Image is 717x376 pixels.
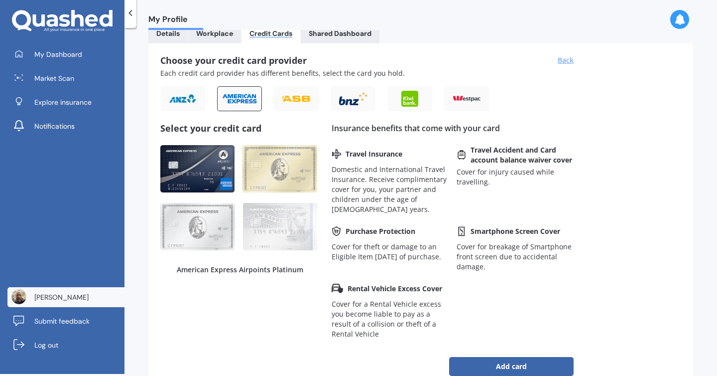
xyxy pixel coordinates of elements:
[34,292,89,302] span: [PERSON_NAME]
[7,311,124,331] a: Submit feedback
[241,23,300,43] a: Credit Cards
[160,145,235,192] img: airpoints_plat_di_no_cm_480x304_1.png
[457,242,574,272] div: Cover for breakage of Smartphone front screen due to accidental damage.
[169,94,197,104] img: ANZ
[34,73,74,83] span: Market Scan
[7,44,124,64] a: My Dashboard
[34,340,58,350] span: Log out
[332,165,449,214] div: Domestic and International Travel Insurance. Receive complimentary cover for you, your partner an...
[332,299,449,339] div: Cover for a Rental Vehicle excess you become liable to pay as a result of a collision or theft of...
[34,97,92,107] span: Explore insurance
[346,226,415,236] span: Purchase Protection
[160,68,405,78] span: Each credit card provider has different benefits, select the card you hold.
[7,287,124,307] a: [PERSON_NAME]
[7,116,124,136] a: Notifications
[222,93,257,104] img: American Express
[401,91,418,107] img: KiwiBank
[249,29,292,38] div: Credit Cards
[7,68,124,88] a: Market Scan
[148,23,188,43] a: Details
[160,54,307,66] span: Choose your credit card provider
[339,92,367,106] img: BNZ
[34,121,75,131] span: Notifications
[7,335,124,355] a: Log out
[332,123,574,133] div: Insurance benefits that come with your card
[196,29,233,38] div: Workplace
[34,316,90,326] span: Submit feedback
[301,23,379,43] a: Shared Dashboard
[34,49,82,59] span: My Dashboard
[148,14,203,28] span: My Profile
[449,357,574,376] button: Add card
[457,167,574,187] div: Cover for injury caused while travelling.
[348,284,442,294] span: Rental Vehicle Excess Cover
[558,55,574,65] div: Back
[11,289,26,304] img: 1668289408900.JPG
[7,92,124,112] a: Explore insurance
[346,149,402,159] span: Travel Insurance
[332,242,449,262] div: Cover for theft or damage to an Eligible Item [DATE] of purchase.
[453,96,480,101] img: Westpac
[188,23,241,43] a: Workplace
[242,145,317,192] img: American_Express_Gold_Rewards_Card.png
[471,145,574,165] span: Travel Accident and Card account balance waiver cover
[471,226,560,236] span: Smartphone Screen Cover
[243,203,318,250] img: NZ-Platinum-Edge-Free-Flight-Benefit_1.png
[156,29,180,38] div: Details
[160,203,235,250] img: Platinum_1.png
[160,123,320,133] div: Select your credit card
[282,96,310,102] img: ASB
[160,265,320,275] div: American Express Airpoints Platinum
[309,29,371,38] div: Shared Dashboard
